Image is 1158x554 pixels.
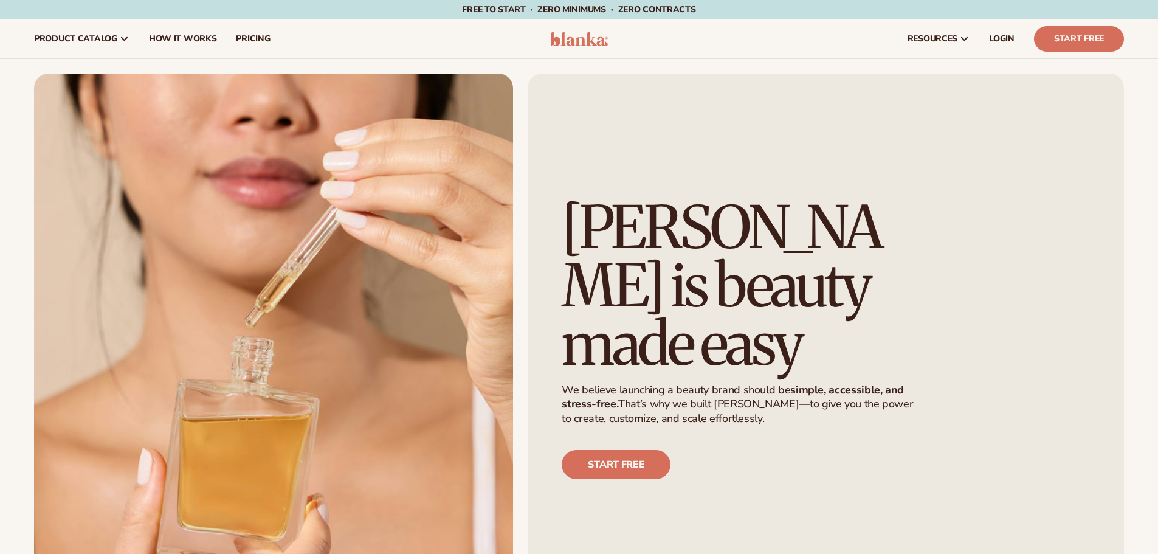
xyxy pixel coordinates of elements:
a: How It Works [139,19,227,58]
span: resources [908,34,957,44]
h1: [PERSON_NAME] is beauty made easy [562,198,931,373]
strong: simple, accessible, and stress-free. [562,383,904,411]
img: logo [550,32,608,46]
a: LOGIN [979,19,1024,58]
span: Free to start · ZERO minimums · ZERO contracts [462,4,695,15]
a: Start Free [1034,26,1124,52]
p: We believe launching a beauty brand should be That’s why we built [PERSON_NAME]—to give you the p... [562,383,924,426]
a: product catalog [24,19,139,58]
a: Start free [562,450,670,479]
a: resources [898,19,979,58]
span: How It Works [149,34,217,44]
span: product catalog [34,34,117,44]
span: LOGIN [989,34,1015,44]
a: pricing [226,19,280,58]
span: pricing [236,34,270,44]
